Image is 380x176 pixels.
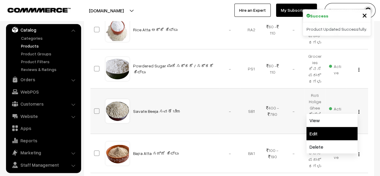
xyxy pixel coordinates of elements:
a: Product Filters [20,58,79,65]
img: Menu [358,110,359,114]
td: 60 - 110 [262,49,283,88]
img: Menu [358,68,359,72]
a: Delete [306,140,357,153]
td: - [220,10,241,49]
button: [PERSON_NAME] [324,3,375,18]
span: Active [329,104,343,118]
a: Customers [8,98,79,109]
td: - [283,134,304,173]
td: RA2 [241,10,262,49]
a: My Subscription [276,4,317,17]
a: Marketing [8,147,79,158]
td: - [283,88,304,134]
td: - [283,49,304,88]
strong: Success [310,13,328,19]
td: 60 - 110 [262,10,283,49]
a: Edit [306,127,357,140]
span: Active [329,62,343,76]
div: Product Updated Successfully. [303,22,371,36]
a: Hire an Expert [234,4,271,17]
a: Bajra Atta ಸಜ್ಜೆ ಹಿಟ್ಟು [133,151,179,156]
a: Categories [20,35,79,41]
a: Rice Atta ಅಕ್ಕಿ ಹಿಟ್ಟು [133,27,178,32]
a: Apps [8,123,79,134]
img: user [363,6,372,15]
td: - [283,10,304,49]
td: - [220,134,241,173]
td: 400 - 780 [262,88,283,134]
a: Savate Beeja ಸವತೆ ಬೀಜ [133,109,181,114]
td: SB1 [241,88,262,134]
td: 100 - 190 [262,134,283,173]
a: Catalog [8,24,79,35]
a: COMMMERCE [8,6,60,13]
a: WebPOS [8,86,79,97]
button: Close [362,11,367,20]
a: Products [20,43,79,49]
td: PS1 [241,49,262,88]
td: Roti Holige Ghee ರೊಟ್ಟಿ ಹೋಳಿಗೆ ತುಪ್ಪ [304,88,326,134]
td: - [220,49,241,88]
td: - [220,88,241,134]
img: COMMMERCE [8,8,71,12]
a: Reports [8,135,79,146]
a: Staff Management [8,159,79,170]
span: × [362,9,367,20]
td: Groceries ದಿನಸಿ ಪದಾರ್ಥಗಳು [304,134,326,173]
a: View [306,114,357,127]
img: Menu [358,152,359,156]
button: [DOMAIN_NAME] [68,3,145,18]
a: Powdered Sugar ಪುಡಿ ಸಕ್ಕರೆ / ಸಕ್ಕರೆ ಹಿಟ್ಟು [133,63,214,75]
td: BA1 [241,134,262,173]
a: Reviews & Ratings [20,66,79,73]
td: Groceries ದಿನಸಿ ಪದಾರ್ಥಗಳು [304,49,326,88]
a: Product Groups [20,51,79,57]
a: Website [8,111,79,122]
a: Orders [8,74,79,85]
